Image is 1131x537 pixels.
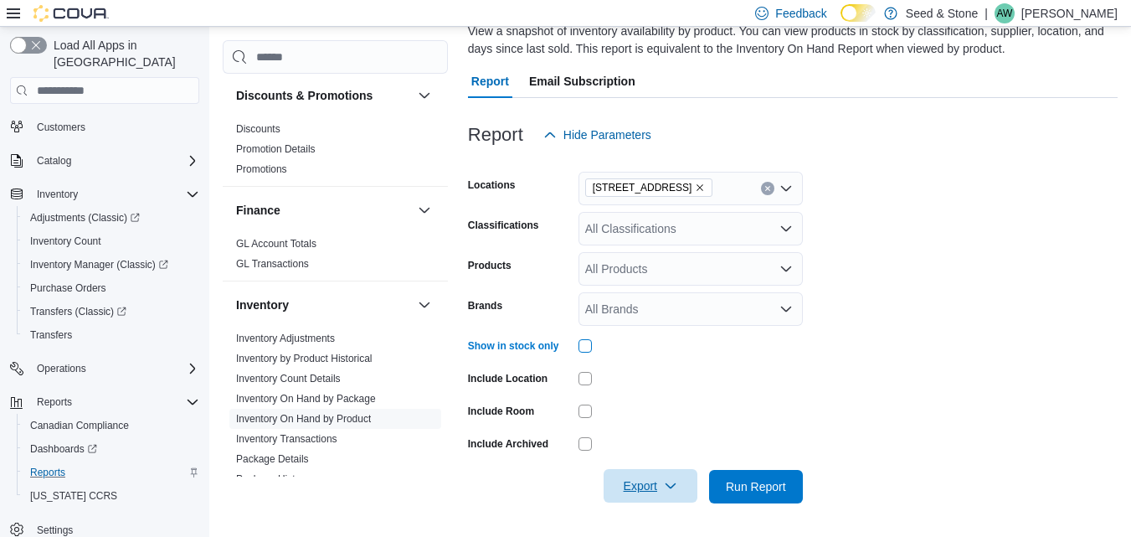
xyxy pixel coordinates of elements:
[30,392,79,412] button: Reports
[30,184,199,204] span: Inventory
[468,219,539,232] label: Classifications
[3,114,206,138] button: Customers
[23,462,72,483] a: Reports
[236,353,373,364] a: Inventory by Product Historical
[236,163,287,175] a: Promotions
[236,163,287,176] span: Promotions
[236,143,316,155] a: Promotion Details
[17,276,206,300] button: Purchase Orders
[236,122,280,136] span: Discounts
[236,297,411,313] button: Inventory
[23,486,124,506] a: [US_STATE] CCRS
[33,5,109,22] img: Cova
[23,255,175,275] a: Inventory Manager (Classic)
[236,432,337,446] span: Inventory Transactions
[30,442,97,456] span: Dashboards
[236,372,341,385] span: Inventory Count Details
[593,179,692,196] span: [STREET_ADDRESS]
[468,372,548,385] label: Include Location
[585,178,713,197] span: 512 Young Drive (Coquitlam)
[23,439,104,459] a: Dashboards
[17,253,206,276] a: Inventory Manager (Classic)
[471,65,509,98] span: Report
[709,470,803,503] button: Run Report
[17,206,206,230] a: Adjustments (Classic)
[984,3,988,23] p: |
[23,208,147,228] a: Adjustments (Classic)
[23,278,199,298] span: Purchase Orders
[30,235,101,248] span: Inventory Count
[23,208,199,228] span: Adjustments (Classic)
[23,416,199,436] span: Canadian Compliance
[761,182,774,195] button: Clear input
[3,183,206,206] button: Inventory
[30,184,85,204] button: Inventory
[17,414,206,437] button: Canadian Compliance
[236,393,376,405] a: Inventory On Hand by Package
[37,524,73,537] span: Settings
[23,325,79,345] a: Transfers
[30,489,117,503] span: [US_STATE] CCRS
[47,37,199,70] span: Load All Apps in [GEOGRAPHIC_DATA]
[779,262,793,276] button: Open list of options
[30,151,199,171] span: Catalog
[23,278,113,298] a: Purchase Orders
[996,3,1012,23] span: AW
[23,439,199,459] span: Dashboards
[17,437,206,461] a: Dashboards
[468,405,534,418] label: Include Room
[468,23,1109,58] div: View a snapshot of inventory availability by product. You can view products in stock by classific...
[17,323,206,347] button: Transfers
[537,118,658,152] button: Hide Parameters
[23,486,199,506] span: Washington CCRS
[775,5,826,22] span: Feedback
[779,222,793,235] button: Open list of options
[3,357,206,380] button: Operations
[23,231,108,251] a: Inventory Count
[30,359,199,379] span: Operations
[37,121,85,134] span: Customers
[236,352,373,365] span: Inventory by Product Historical
[468,178,516,192] label: Locations
[17,484,206,508] button: [US_STATE] CCRS
[414,295,434,315] button: Inventory
[30,258,168,271] span: Inventory Manager (Classic)
[236,333,335,344] a: Inventory Adjustments
[30,419,129,432] span: Canadian Compliance
[23,416,136,436] a: Canadian Compliance
[37,188,78,201] span: Inventory
[37,154,71,168] span: Catalog
[236,373,341,385] a: Inventory Count Details
[614,469,687,503] span: Export
[30,328,72,342] span: Transfers
[726,478,786,495] span: Run Report
[236,413,371,425] a: Inventory On Hand by Product
[30,151,78,171] button: Catalog
[906,3,978,23] p: Seed & Stone
[414,200,434,220] button: Finance
[23,462,199,483] span: Reports
[23,302,199,322] span: Transfers (Classic)
[468,437,548,451] label: Include Archived
[236,473,309,485] a: Package History
[17,230,206,253] button: Inventory Count
[30,392,199,412] span: Reports
[37,362,86,375] span: Operations
[236,332,335,345] span: Inventory Adjustments
[236,297,289,313] h3: Inventory
[236,202,411,219] button: Finance
[604,469,697,503] button: Export
[695,183,705,193] button: Remove 512 Young Drive (Coquitlam) from selection in this group
[223,119,448,186] div: Discounts & Promotions
[236,257,309,271] span: GL Transactions
[236,202,280,219] h3: Finance
[23,325,199,345] span: Transfers
[468,259,512,272] label: Products
[223,234,448,281] div: Finance
[236,258,309,270] a: GL Transactions
[236,87,411,104] button: Discounts & Promotions
[236,142,316,156] span: Promotion Details
[1021,3,1118,23] p: [PERSON_NAME]
[236,392,376,405] span: Inventory On Hand by Package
